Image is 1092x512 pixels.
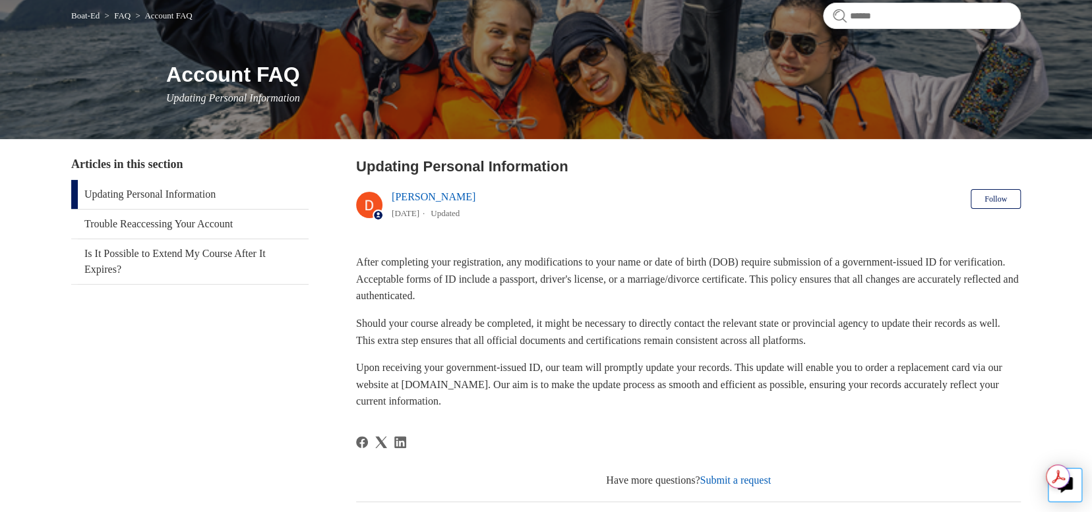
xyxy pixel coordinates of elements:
[392,208,419,218] time: 03/01/2024, 13:53
[114,11,131,20] a: FAQ
[356,156,1021,177] h2: Updating Personal Information
[71,11,102,20] li: Boat-Ed
[71,239,309,284] a: Is It Possible to Extend My Course After It Expires?
[71,157,183,171] span: Articles in this section
[166,59,1021,90] h1: Account FAQ
[823,3,1021,29] input: Search
[71,11,100,20] a: Boat-Ed
[356,315,1021,349] p: Should your course already be completed, it might be necessary to directly contact the relevant s...
[102,11,133,20] li: FAQ
[71,210,309,239] a: Trouble Reaccessing Your Account
[700,474,771,486] a: Submit a request
[394,436,406,448] a: LinkedIn
[375,436,387,448] svg: Share this page on X Corp
[356,472,1021,488] div: Have more questions?
[394,436,406,448] svg: Share this page on LinkedIn
[71,180,309,209] a: Updating Personal Information
[375,436,387,448] a: X Corp
[356,359,1021,410] p: Upon receiving your government-issued ID, our team will promptly update your records. This update...
[356,254,1021,304] p: After completing your registration, any modifications to your name or date of birth (DOB) require...
[356,436,368,448] svg: Share this page on Facebook
[431,208,460,218] li: Updated
[392,191,475,202] a: [PERSON_NAME]
[971,189,1021,209] button: Follow Article
[144,11,192,20] a: Account FAQ
[133,11,192,20] li: Account FAQ
[166,92,300,103] span: Updating Personal Information
[356,436,368,448] a: Facebook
